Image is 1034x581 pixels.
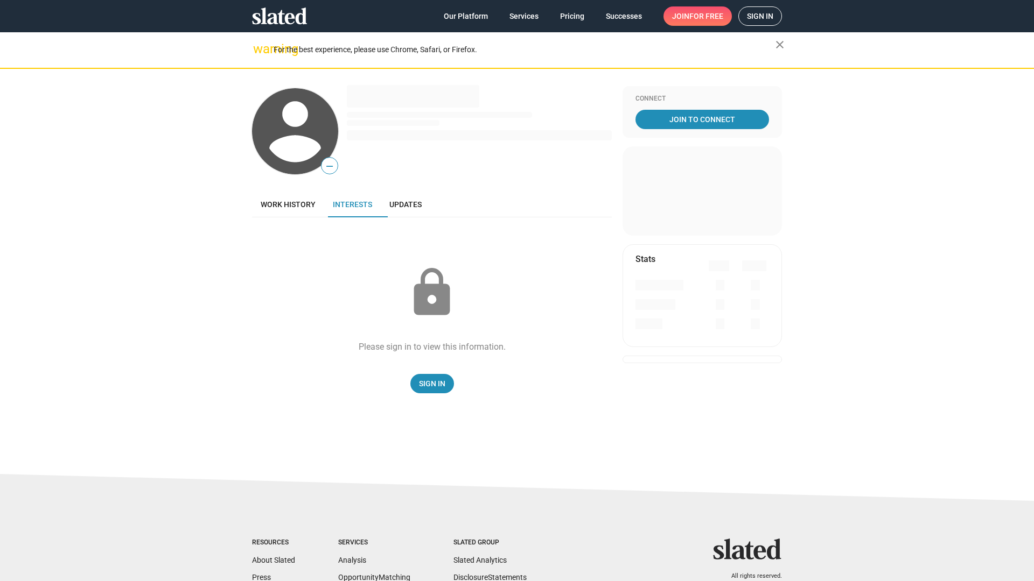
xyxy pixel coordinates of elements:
[606,6,642,26] span: Successes
[359,341,506,352] div: Please sign in to view this information.
[381,192,430,217] a: Updates
[252,556,295,564] a: About Slated
[444,6,488,26] span: Our Platform
[261,200,316,209] span: Work history
[638,110,767,129] span: Join To Connect
[405,266,459,320] mat-icon: lock
[672,6,723,26] span: Join
[597,6,651,26] a: Successes
[389,200,422,209] span: Updates
[453,539,527,547] div: Slated Group
[252,539,295,547] div: Resources
[689,6,723,26] span: for free
[635,110,769,129] a: Join To Connect
[324,192,381,217] a: Interests
[333,200,372,209] span: Interests
[551,6,593,26] a: Pricing
[560,6,584,26] span: Pricing
[253,42,266,55] mat-icon: warning
[663,6,732,26] a: Joinfor free
[338,556,366,564] a: Analysis
[501,6,547,26] a: Services
[338,539,410,547] div: Services
[635,95,769,103] div: Connect
[419,374,445,393] span: Sign In
[410,374,454,393] a: Sign In
[252,192,324,217] a: Work history
[738,6,782,26] a: Sign in
[435,6,497,26] a: Our Platform
[322,159,338,173] span: —
[453,556,507,564] a: Slated Analytics
[509,6,539,26] span: Services
[274,42,775,57] div: For the best experience, please use Chrome, Safari, or Firefox.
[773,38,786,51] mat-icon: close
[747,7,773,25] span: Sign in
[635,253,655,265] mat-card-title: Stats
